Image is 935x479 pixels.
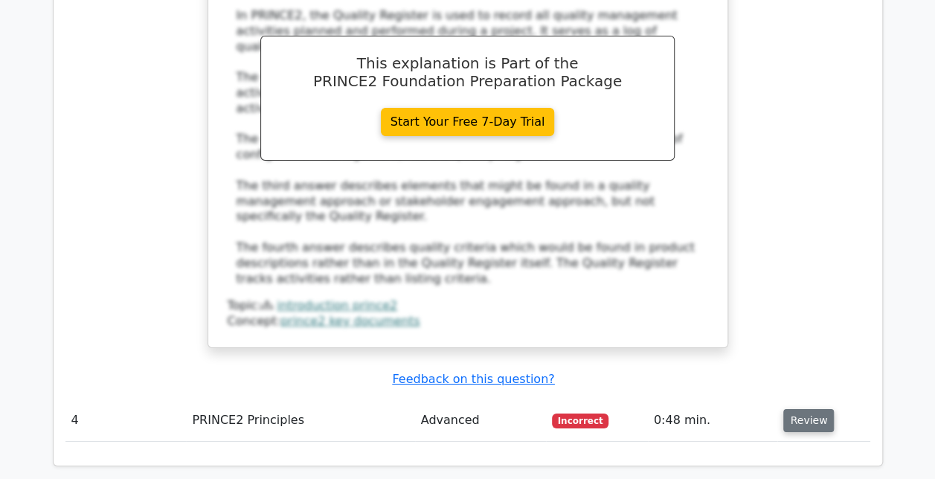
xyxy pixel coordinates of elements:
div: In PRINCE2, the Quality Register is used to record all quality management activities planned and ... [237,8,699,286]
td: 0:48 min. [648,399,778,442]
td: 4 [65,399,187,442]
div: Topic: [228,298,708,314]
a: Start Your Free 7-Day Trial [381,108,555,136]
a: Feedback on this question? [392,372,554,386]
div: Concept: [228,314,708,329]
span: Incorrect [552,414,609,428]
a: prince2 key documents [280,314,420,328]
a: introduction prince2 [277,298,397,312]
button: Review [783,409,834,432]
td: Advanced [415,399,546,442]
td: PRINCE2 Principles [186,399,414,442]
